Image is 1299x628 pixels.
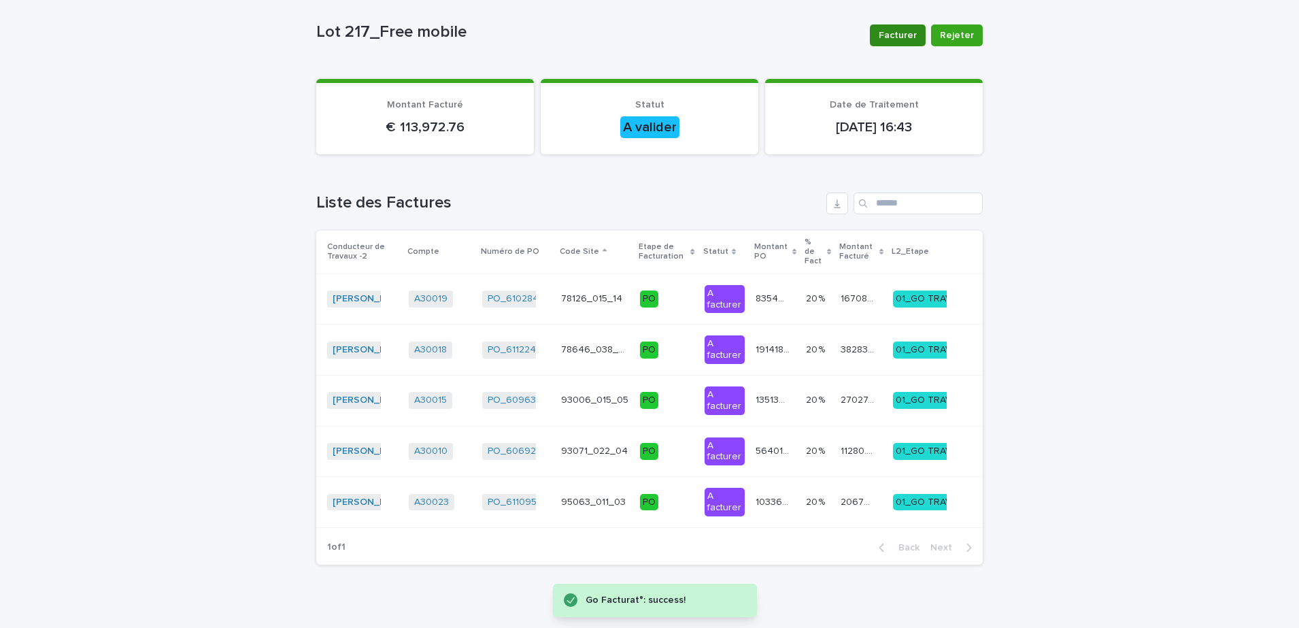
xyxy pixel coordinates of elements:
[387,100,463,110] span: Montant Facturé
[481,244,539,259] p: Numéro de PO
[841,392,877,406] p: 27027.39
[316,274,983,325] tr: [PERSON_NAME] A30019 PO_610284_78126_015_14_A30019 78126_015_1478126_015_14 POA facturer83544.058...
[488,344,648,356] a: PO_611224_78646_038_05_A30018
[806,392,828,406] p: 20 %
[316,22,859,42] p: Lot 217_Free mobile
[754,239,789,265] p: Montant PO
[806,342,828,356] p: 20 %
[316,426,983,477] tr: [PERSON_NAME] A30010 PO_606921_93071_022_04_A30010 93071_022_0493071_022_04 POA facturer56401.235...
[841,494,877,508] p: 20672.53
[893,291,972,308] div: 01_GO TRAVAUX
[561,342,632,356] p: 78646_038_05
[316,477,983,528] tr: [PERSON_NAME] A30023 PO_611095_95063_011_03_A30023 95063_011_0395063_011_03 POA facturer103362.66...
[561,443,630,457] p: 93071_022_04
[414,497,449,508] a: A30023
[893,392,972,409] div: 01_GO TRAVAUX
[561,291,625,305] p: 78126_015_14
[327,239,399,265] p: Conducteur de Travaux -2
[414,293,448,305] a: A30019
[414,446,448,457] a: A30010
[705,285,745,314] div: A facturer
[892,244,929,259] p: L2_Etape
[560,244,599,259] p: Code Site
[893,494,972,511] div: 01_GO TRAVAUX
[640,291,658,308] div: PO
[925,542,983,554] button: Next
[893,342,972,359] div: 01_GO TRAVAUX
[756,291,792,305] p: 83544.05
[931,24,983,46] button: Rejeter
[781,119,966,135] p: [DATE] 16:43
[868,542,925,554] button: Back
[316,193,821,213] h1: Liste des Factures
[841,291,877,305] p: 16708.81
[333,119,518,135] p: € 113,972.76
[414,395,447,406] a: A30015
[705,335,745,364] div: A facturer
[703,244,728,259] p: Statut
[639,239,687,265] p: Etape de Facturation
[333,395,409,406] a: [PERSON_NAME]
[839,239,875,265] p: Montant Facturé
[488,293,644,305] a: PO_610284_78126_015_14_A30019
[756,443,792,457] p: 56401.23
[333,293,409,305] a: [PERSON_NAME]
[756,392,792,406] p: 135136.93
[414,344,447,356] a: A30018
[705,488,745,516] div: A facturer
[640,443,658,460] div: PO
[893,443,972,460] div: 01_GO TRAVAUX
[620,116,679,138] div: A valider
[635,100,664,110] span: Statut
[830,100,919,110] span: Date de Traitement
[316,531,356,564] p: 1 of 1
[333,497,409,508] a: [PERSON_NAME]
[488,497,647,508] a: PO_611095_95063_011_03_A30023
[805,235,824,269] p: % de Fact
[756,494,792,508] p: 103362.66
[640,392,658,409] div: PO
[806,443,828,457] p: 20 %
[705,386,745,415] div: A facturer
[756,342,792,356] p: 191418.9
[705,437,745,466] div: A facturer
[316,375,983,426] tr: [PERSON_NAME] A30015 PO_609630_93006_015_05_A30015 93006_015_0593006_015_05 POA facturer135136.93...
[930,543,960,552] span: Next
[561,494,628,508] p: 95063_011_03
[841,342,877,356] p: 38283.78
[488,446,650,457] a: PO_606921_93071_022_04_A30010
[488,395,653,406] a: PO_609630_93006_015_05_A30015
[806,494,828,508] p: 20 %
[806,291,828,305] p: 20 %
[854,193,983,214] input: Search
[640,494,658,511] div: PO
[333,344,409,356] a: [PERSON_NAME]
[841,443,877,457] p: 11280.25
[407,244,439,259] p: Compte
[586,592,730,609] div: Go Facturat°: success!
[640,342,658,359] div: PO
[940,29,974,42] span: Rejeter
[561,392,631,406] p: 93006_015_05
[879,29,917,42] span: Facturer
[870,24,926,46] button: Facturer
[890,543,920,552] span: Back
[316,325,983,376] tr: [PERSON_NAME] A30018 PO_611224_78646_038_05_A30018 78646_038_0578646_038_05 POA facturer191418.91...
[333,446,409,457] a: [PERSON_NAME]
